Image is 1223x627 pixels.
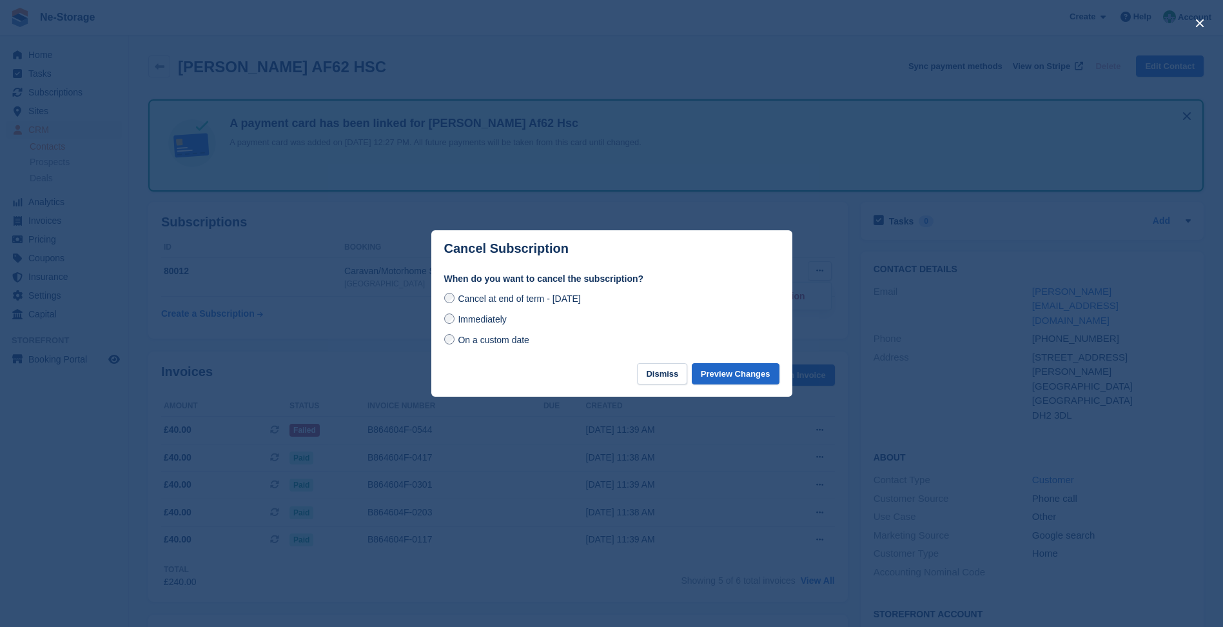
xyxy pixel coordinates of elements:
label: When do you want to cancel the subscription? [444,272,779,286]
input: Cancel at end of term - [DATE] [444,293,455,303]
input: On a custom date [444,334,455,344]
span: Cancel at end of term - [DATE] [458,294,580,304]
p: Cancel Subscription [444,241,569,256]
span: On a custom date [458,335,529,345]
button: close [1189,13,1210,34]
span: Immediately [458,314,506,324]
input: Immediately [444,313,455,324]
button: Dismiss [637,363,687,384]
button: Preview Changes [692,363,779,384]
